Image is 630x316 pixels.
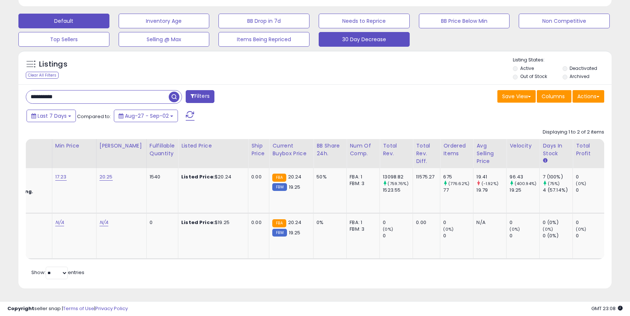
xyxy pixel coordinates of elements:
[519,14,610,28] button: Non Competitive
[383,219,413,226] div: 0
[542,93,565,100] span: Columns
[7,305,128,312] div: seller snap | |
[55,142,93,150] div: Min Price
[543,187,573,193] div: 4 (57.14%)
[443,187,473,193] div: 77
[95,305,128,312] a: Privacy Policy
[181,174,242,180] div: $20.24
[576,174,606,180] div: 0
[510,219,539,226] div: 0
[218,32,309,47] button: Items Being Repriced
[218,14,309,28] button: BB Drop in 7d
[476,219,501,226] div: N/A
[510,142,536,150] div: Velocity
[289,229,301,236] span: 19.25
[510,187,539,193] div: 19.25
[350,226,374,232] div: FBM: 3
[510,174,539,180] div: 96.43
[537,90,571,103] button: Columns
[350,174,374,180] div: FBA: 1
[272,219,286,227] small: FBA
[350,180,374,187] div: FBM: 3
[448,181,469,187] small: (776.62%)
[510,226,520,232] small: (0%)
[416,174,434,180] div: 11575.27
[443,174,473,180] div: 675
[316,142,343,157] div: BB Share 24h.
[482,181,498,187] small: (-1.92%)
[383,187,413,193] div: 1523.55
[570,65,597,71] label: Deactivated
[38,112,67,120] span: Last 7 Days
[476,187,506,193] div: 19.79
[543,232,573,239] div: 0 (0%)
[39,59,67,70] h5: Listings
[476,142,503,165] div: Avg Selling Price
[443,142,470,157] div: Ordered Items
[272,142,310,157] div: Current Buybox Price
[18,14,109,28] button: Default
[576,232,606,239] div: 0
[570,73,589,79] label: Archived
[383,142,410,157] div: Total Rev.
[289,184,301,191] span: 19.25
[383,232,413,239] div: 0
[316,219,341,226] div: 0%
[150,219,172,226] div: 0
[150,174,172,180] div: 1540
[443,219,473,226] div: 0
[416,219,434,226] div: 0.00
[272,174,286,182] small: FBA
[31,269,84,276] span: Show: entries
[419,14,510,28] button: BB Price Below Min
[99,219,108,226] a: N/A
[251,174,263,180] div: 0.00
[26,72,59,79] div: Clear All Filters
[543,219,573,226] div: 0 (0%)
[272,229,287,237] small: FBM
[150,142,175,157] div: Fulfillable Quantity
[515,181,536,187] small: (400.94%)
[77,113,111,120] span: Compared to:
[251,219,263,226] div: 0.00
[316,174,341,180] div: 50%
[181,142,245,150] div: Listed Price
[576,226,586,232] small: (0%)
[251,142,266,157] div: Ship Price
[27,110,76,122] button: Last 7 Days
[288,173,302,180] span: 20.24
[576,219,606,226] div: 0
[443,232,473,239] div: 0
[125,112,169,120] span: Aug-27 - Sep-02
[99,142,143,150] div: [PERSON_NAME]
[543,129,604,136] div: Displaying 1 to 2 of 2 items
[18,32,109,47] button: Top Sellers
[548,181,560,187] small: (75%)
[576,142,603,157] div: Total Profit
[383,226,393,232] small: (0%)
[350,219,374,226] div: FBA: 1
[186,90,214,103] button: Filters
[510,232,539,239] div: 0
[350,142,377,157] div: Num of Comp.
[520,65,534,71] label: Active
[591,305,623,312] span: 2025-09-10 23:08 GMT
[55,173,67,181] a: 17.23
[181,219,242,226] div: $19.25
[543,157,547,164] small: Days In Stock.
[543,174,573,180] div: 7 (100%)
[383,174,413,180] div: 13098.82
[543,142,570,157] div: Days In Stock
[99,173,113,181] a: 20.25
[119,14,210,28] button: Inventory Age
[573,90,604,103] button: Actions
[319,32,410,47] button: 30 Day Decrease
[55,219,64,226] a: N/A
[63,305,94,312] a: Terms of Use
[443,226,454,232] small: (0%)
[543,226,553,232] small: (0%)
[416,142,437,165] div: Total Rev. Diff.
[7,305,34,312] strong: Copyright
[319,14,410,28] button: Needs to Reprice
[388,181,408,187] small: (759.76%)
